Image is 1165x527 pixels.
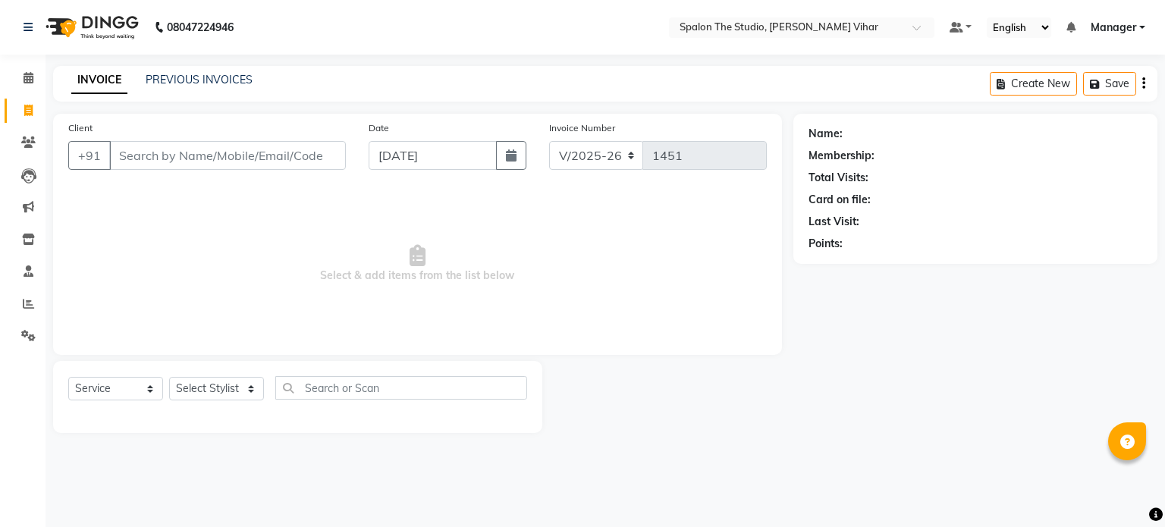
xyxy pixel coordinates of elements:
[1083,72,1136,96] button: Save
[146,73,253,86] a: PREVIOUS INVOICES
[549,121,615,135] label: Invoice Number
[1091,20,1136,36] span: Manager
[809,192,871,208] div: Card on file:
[809,236,843,252] div: Points:
[275,376,527,400] input: Search or Scan
[990,72,1077,96] button: Create New
[109,141,346,170] input: Search by Name/Mobile/Email/Code
[68,141,111,170] button: +91
[68,188,767,340] span: Select & add items from the list below
[809,126,843,142] div: Name:
[369,121,389,135] label: Date
[809,214,859,230] div: Last Visit:
[39,6,143,49] img: logo
[809,148,875,164] div: Membership:
[68,121,93,135] label: Client
[71,67,127,94] a: INVOICE
[809,170,868,186] div: Total Visits:
[167,6,234,49] b: 08047224946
